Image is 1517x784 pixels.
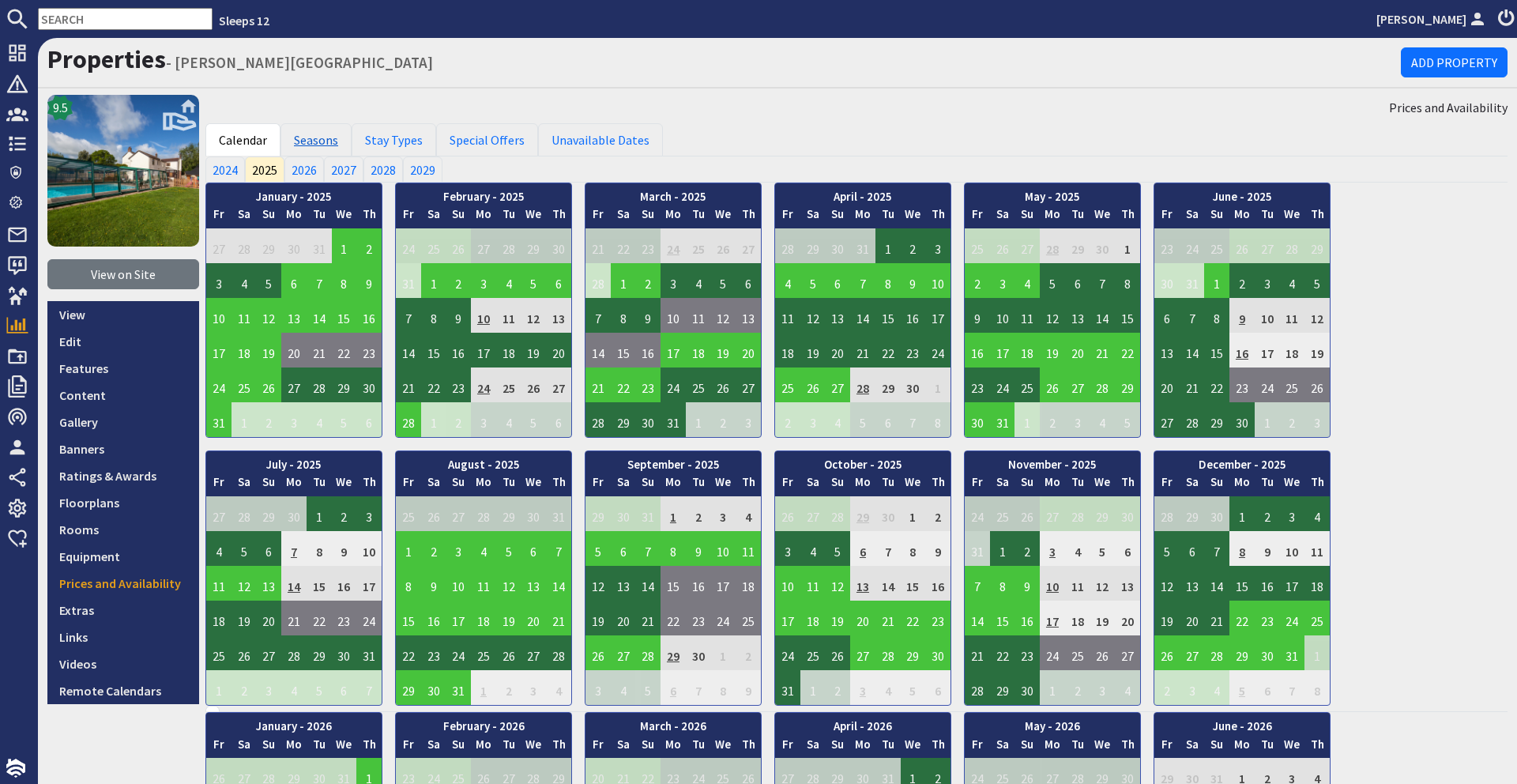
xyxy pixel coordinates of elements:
td: 23 [446,367,471,402]
td: 2 [635,263,661,298]
td: 25 [1204,228,1229,263]
td: 18 [496,333,521,367]
td: 25 [1280,367,1305,402]
a: Videos [47,650,199,677]
td: 1 [1204,263,1229,298]
a: Sleeps 12 [219,13,269,28]
td: 22 [611,367,636,402]
td: 1 [875,228,901,263]
td: 6 [825,263,850,298]
td: 20 [546,333,571,367]
td: 7 [850,263,875,298]
th: Fr [775,205,800,228]
td: 11 [686,298,711,333]
td: 15 [875,298,901,333]
td: 6 [1154,298,1180,333]
td: 3 [206,263,232,298]
td: 30 [901,367,926,402]
td: 19 [521,333,547,367]
td: 1 [232,402,257,437]
td: 29 [256,228,281,263]
a: Links [47,624,199,650]
a: Banners [47,435,199,462]
th: Th [736,205,761,228]
a: Properties [47,43,166,75]
td: 24 [1180,228,1205,263]
td: 23 [965,367,990,402]
th: Sa [800,205,826,228]
td: 14 [1090,298,1116,333]
input: SEARCH [38,8,213,30]
a: Remote Calendars [47,677,199,704]
th: Th [925,205,950,228]
td: 29 [1065,228,1090,263]
td: 22 [332,333,357,367]
td: 9 [356,263,382,298]
td: 4 [232,263,257,298]
td: 12 [1304,298,1330,333]
th: We [1280,205,1305,228]
th: Su [635,205,661,228]
td: 20 [1065,333,1090,367]
a: [PERSON_NAME] [1376,9,1489,28]
a: Stay Types [352,123,436,156]
th: Th [546,205,571,228]
td: 23 [356,333,382,367]
td: 24 [925,333,950,367]
td: 30 [825,228,850,263]
td: 22 [1115,333,1140,367]
td: 19 [800,333,826,367]
th: We [901,205,926,228]
td: 28 [1090,367,1116,402]
td: 16 [965,333,990,367]
a: Add Property [1401,47,1508,77]
td: 15 [1204,333,1229,367]
td: 29 [332,367,357,402]
td: 26 [521,367,547,402]
th: Fr [396,205,421,228]
td: 23 [635,228,661,263]
th: Tu [875,205,901,228]
td: 5 [711,263,736,298]
th: Sa [232,205,257,228]
small: - [PERSON_NAME][GEOGRAPHIC_DATA] [166,53,433,72]
td: 31 [396,263,421,298]
th: Mo [661,205,686,228]
td: 8 [421,298,446,333]
td: 17 [206,333,232,367]
td: 20 [825,333,850,367]
td: 31 [206,402,232,437]
td: 14 [1180,333,1205,367]
a: Content [47,382,199,409]
td: 24 [1255,367,1280,402]
td: 1 [1115,228,1140,263]
td: 8 [611,298,636,333]
td: 19 [711,333,736,367]
th: Mo [281,205,307,228]
th: We [521,205,547,228]
td: 7 [307,263,332,298]
a: Features [47,355,199,382]
td: 27 [736,228,761,263]
td: 28 [1280,228,1305,263]
td: 31 [1180,263,1205,298]
td: 25 [232,367,257,402]
td: 10 [925,263,950,298]
td: 21 [1090,333,1116,367]
td: 24 [471,367,496,402]
td: 8 [332,263,357,298]
td: 14 [307,298,332,333]
td: 21 [585,228,611,263]
td: 25 [686,367,711,402]
th: Fr [585,205,611,228]
td: 10 [1255,298,1280,333]
td: 16 [356,298,382,333]
td: 16 [446,333,471,367]
td: 1 [332,228,357,263]
td: 27 [1065,367,1090,402]
a: 2025 [245,156,284,182]
td: 3 [661,263,686,298]
td: 3 [1255,263,1280,298]
td: 26 [446,228,471,263]
td: 19 [1040,333,1065,367]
